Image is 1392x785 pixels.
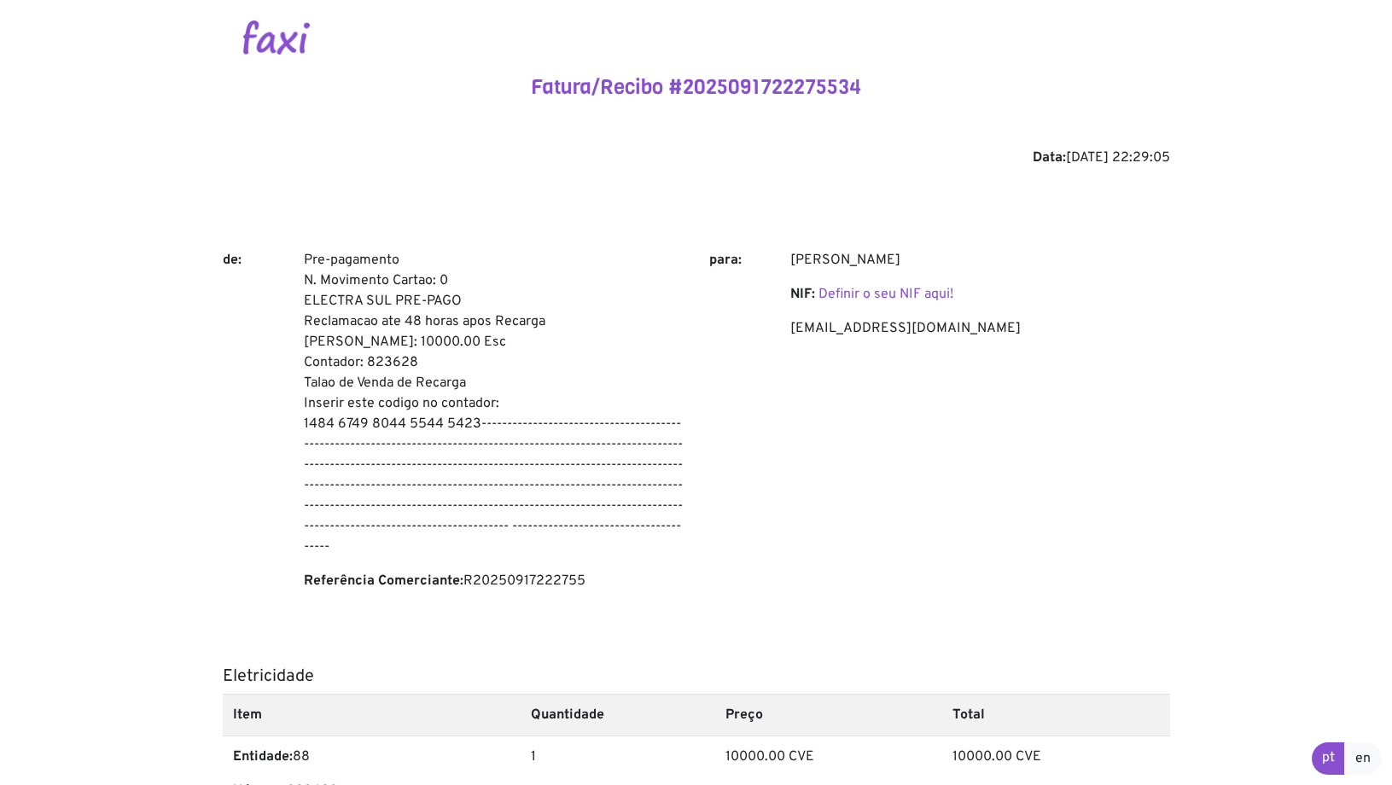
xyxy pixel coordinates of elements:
[1033,149,1066,166] b: Data:
[223,148,1170,168] div: [DATE] 22:29:05
[304,573,463,590] b: Referência Comerciante:
[1312,742,1345,775] a: pt
[223,252,242,269] b: de:
[818,286,953,303] a: Definir o seu NIF aqui!
[715,694,942,736] th: Preço
[223,694,521,736] th: Item
[790,318,1170,339] p: [EMAIL_ADDRESS][DOMAIN_NAME]
[233,747,510,767] p: 88
[942,694,1169,736] th: Total
[1344,742,1382,775] a: en
[304,571,684,591] p: R20250917222755
[223,75,1170,100] h4: Fatura/Recibo #2025091722275534
[790,250,1170,270] p: [PERSON_NAME]
[790,286,815,303] b: NIF:
[521,694,716,736] th: Quantidade
[304,250,684,557] p: Pre-pagamento N. Movimento Cartao: 0 ELECTRA SUL PRE-PAGO Reclamacao ate 48 horas apos Recarga [P...
[223,666,1170,687] h5: Eletricidade
[709,252,742,269] b: para:
[233,748,293,765] b: Entidade:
